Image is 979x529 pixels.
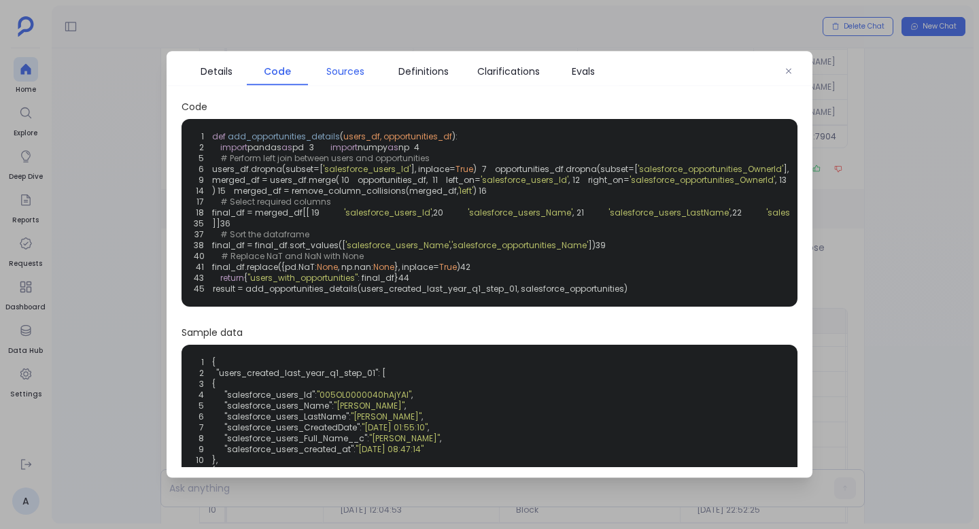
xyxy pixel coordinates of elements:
span: 10 [339,175,358,186]
span: 8 [186,433,212,444]
span: 6 [194,164,212,175]
span: 10 [186,455,212,466]
span: ], inplace= [783,163,828,175]
span: 20 [433,207,451,218]
span: 12 [570,175,588,186]
span: 40 [194,251,213,262]
span: 'salesforce_users_Id' [481,174,568,186]
span: "[PERSON_NAME]" [351,411,422,422]
span: 19 [309,207,328,218]
span: }, inplace= [394,261,439,273]
span: 21 [574,207,592,218]
span: 18 [194,207,212,218]
span: : [ [378,368,385,379]
span: 'salesforce_users_Id' [344,207,432,218]
span: Evals [572,64,595,79]
span: , [730,207,732,218]
span: , [411,390,413,400]
span: "[PERSON_NAME]" [369,433,440,444]
span: def [212,131,226,142]
span: 36 [220,218,239,229]
span: { [212,357,216,368]
span: : [349,411,351,422]
span: import [220,141,247,153]
span: "[PERSON_NAME]" [334,400,405,411]
span: 6 [186,411,212,422]
span: , [432,207,433,218]
span: 4 [409,142,428,153]
span: ) [473,163,477,175]
span: 45 [194,284,213,294]
span: 'salesforce_opportunities_OwnerId' [630,174,775,186]
span: 9 [186,444,212,455]
span: Sources [326,64,364,79]
span: opportunities_df.dropna(subset=[ [495,163,638,175]
span: , [775,174,776,186]
span: # Perform left join between users and opportunities [220,152,430,164]
span: 11 [428,175,446,186]
span: 1 [186,357,212,368]
span: 'salesforce_users_Name' [468,207,572,218]
span: "005OL0000040hAjYAI" [317,390,411,400]
span: 2 [194,142,212,153]
span: ]) [588,239,596,251]
span: final_df.replace({pd.NaT: [212,261,317,273]
span: Details [201,64,233,79]
span: 'salesforce_users_Id' [323,163,411,175]
span: 3 [186,379,212,390]
span: Code [264,64,291,79]
span: 22 [732,207,750,218]
span: 'salesforce_opportunities_Name' [451,239,588,251]
span: "users_created_last_year_q1_step_01" [216,368,378,379]
span: : [315,390,317,400]
span: numpy [358,141,388,153]
span: None [317,261,338,273]
span: 42 [460,262,479,273]
span: pd [292,141,304,153]
span: , [405,400,406,411]
span: np [398,141,409,153]
span: ): [452,131,458,142]
span: "salesforce_users_created_at" [224,444,354,455]
span: Definitions [398,64,449,79]
span: right_on= [588,174,630,186]
span: 41 [194,262,212,273]
span: # Sort the dataframe [220,228,309,240]
span: }, [186,455,793,466]
span: final_df = final_df.sort_values([ [212,239,345,251]
span: 'salesforce_users_Name' [345,239,450,251]
span: 5 [186,400,212,411]
span: 35 [194,218,212,229]
span: 39 [596,240,614,251]
span: , [568,174,570,186]
span: pandas [247,141,281,153]
span: , [428,422,429,433]
span: , [440,433,441,444]
span: Code [182,100,797,114]
span: , [572,207,574,218]
span: "salesforce_users_Id" [224,390,315,400]
span: 15 [216,186,234,197]
span: : [354,444,356,455]
span: 44 [398,273,417,284]
span: return [220,272,244,284]
span: ) [473,185,477,197]
span: True [439,261,457,273]
span: # Select required columns [220,196,331,207]
span: "[DATE] 08:47:14" [356,444,424,455]
span: ) [457,261,460,273]
span: 5 [194,153,212,164]
span: 13 [776,175,795,186]
span: { [186,466,793,477]
span: import [330,141,358,153]
span: : [360,422,362,433]
span: left_on= [446,174,481,186]
span: None [373,261,394,273]
span: "[DATE] 01:55:10" [362,422,428,433]
span: 4 [186,390,212,400]
span: as [281,141,292,153]
span: 7 [477,164,495,175]
span: True [456,163,473,175]
span: , [422,411,423,422]
span: Sample data [182,326,797,339]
